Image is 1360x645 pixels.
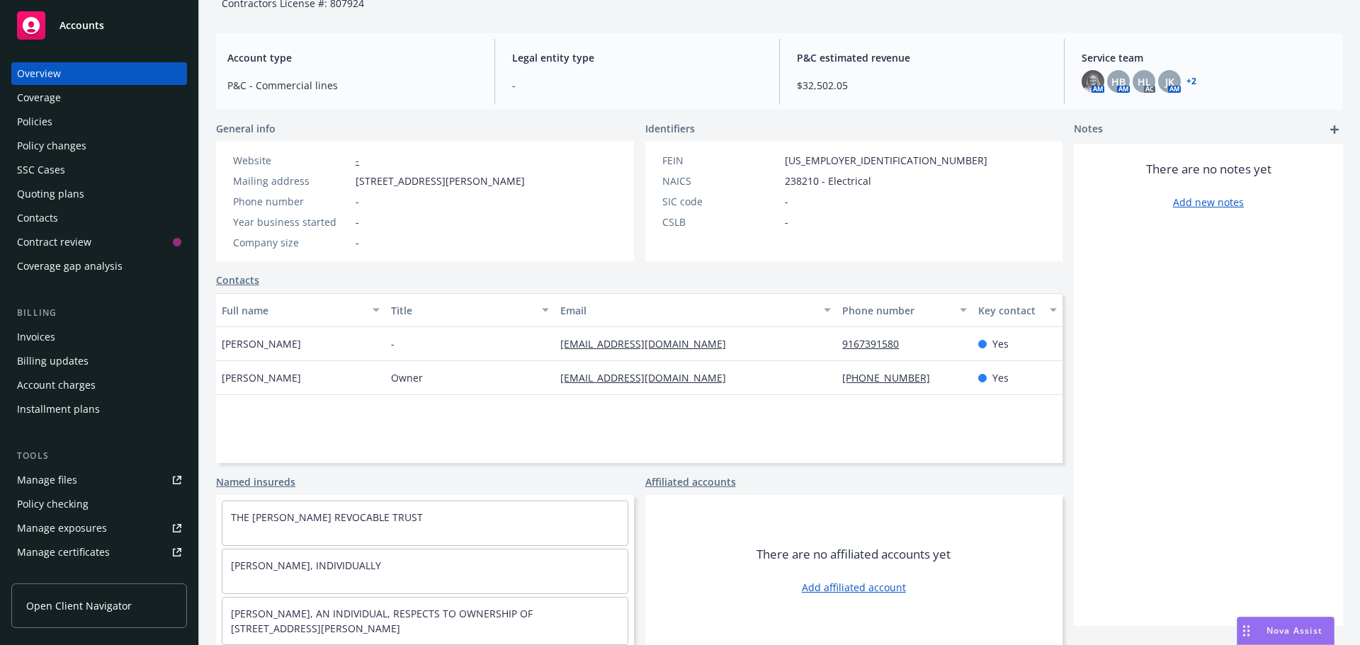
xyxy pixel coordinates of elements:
span: HB [1111,74,1126,89]
a: [EMAIL_ADDRESS][DOMAIN_NAME] [560,337,737,350]
a: - [356,154,359,167]
button: Phone number [837,293,972,327]
button: Email [555,293,837,327]
div: SIC code [662,194,779,209]
a: Billing updates [11,350,187,372]
span: 238210 - Electrical [785,173,871,188]
a: Add affiliated account [802,580,906,595]
span: Notes [1074,121,1103,138]
a: Policy checking [11,493,187,515]
div: Contract review [17,231,91,253]
span: There are no affiliated accounts yet [756,546,951,563]
span: [PERSON_NAME] [222,370,301,385]
span: Legal entity type [512,50,762,65]
button: Title [385,293,555,327]
a: Account charges [11,374,187,396]
span: - [356,194,359,209]
button: Nova Assist [1237,617,1334,645]
a: 9167391580 [842,337,910,350]
span: JK [1165,74,1174,89]
a: THE [PERSON_NAME] REVOCABLE TRUST [231,510,423,524]
span: - [356,215,359,229]
div: Billing updates [17,350,89,372]
div: Phone number [842,303,951,318]
span: Service team [1082,50,1332,65]
a: [EMAIL_ADDRESS][DOMAIN_NAME] [560,371,737,384]
span: - [512,78,762,93]
div: Drag to move [1237,617,1255,644]
span: - [785,215,788,229]
div: CSLB [662,215,779,229]
a: Contract review [11,231,187,253]
span: $32,502.05 [797,78,1047,93]
div: Coverage [17,86,61,109]
a: Named insureds [216,474,295,489]
div: Manage certificates [17,541,110,564]
div: SSC Cases [17,159,65,181]
span: HL [1138,74,1151,89]
span: Open Client Navigator [26,598,132,613]
a: Manage exposures [11,517,187,540]
a: +2 [1186,77,1196,86]
a: Policy changes [11,135,187,157]
div: Manage claims [17,565,89,588]
span: There are no notes yet [1146,161,1271,178]
div: Title [391,303,533,318]
a: Contacts [216,273,259,287]
div: Policy checking [17,493,89,515]
a: [PHONE_NUMBER] [842,371,941,384]
div: Tools [11,449,187,463]
span: Yes [992,336,1009,351]
span: Accounts [59,20,104,31]
div: Manage exposures [17,517,107,540]
span: [STREET_ADDRESS][PERSON_NAME] [356,173,525,188]
div: Contacts [17,207,58,229]
span: Yes [992,370,1009,385]
span: Owner [391,370,423,385]
div: Invoices [17,326,55,348]
div: Key contact [978,303,1041,318]
div: Policies [17,110,52,133]
span: Nova Assist [1266,624,1322,637]
span: P&C - Commercial lines [227,78,477,93]
div: NAICS [662,173,779,188]
span: General info [216,121,276,136]
a: Contacts [11,207,187,229]
a: Coverage gap analysis [11,255,187,278]
span: [PERSON_NAME] [222,336,301,351]
a: Invoices [11,326,187,348]
button: Key contact [973,293,1062,327]
a: SSC Cases [11,159,187,181]
span: [US_EMPLOYER_IDENTIFICATION_NUMBER] [785,153,987,168]
div: Company size [233,235,350,250]
span: Identifiers [645,121,695,136]
div: Full name [222,303,364,318]
span: P&C estimated revenue [797,50,1047,65]
a: Manage files [11,469,187,491]
div: Coverage gap analysis [17,255,123,278]
div: FEIN [662,153,779,168]
div: Overview [17,62,61,85]
div: Account charges [17,374,96,396]
button: Full name [216,293,385,327]
a: Policies [11,110,187,133]
a: Installment plans [11,398,187,421]
div: Installment plans [17,398,100,421]
div: Policy changes [17,135,86,157]
a: add [1326,121,1343,138]
a: Overview [11,62,187,85]
a: Add new notes [1173,195,1244,210]
div: Billing [11,306,187,320]
span: Account type [227,50,477,65]
a: [PERSON_NAME], AN INDIVIDUAL, RESPECTS TO OWNERSHIP OF [STREET_ADDRESS][PERSON_NAME] [231,607,533,635]
a: Affiliated accounts [645,474,736,489]
div: Quoting plans [17,183,84,205]
a: Coverage [11,86,187,109]
img: photo [1082,70,1104,93]
a: Manage claims [11,565,187,588]
span: - [785,194,788,209]
div: Manage files [17,469,77,491]
div: Mailing address [233,173,350,188]
span: - [391,336,395,351]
